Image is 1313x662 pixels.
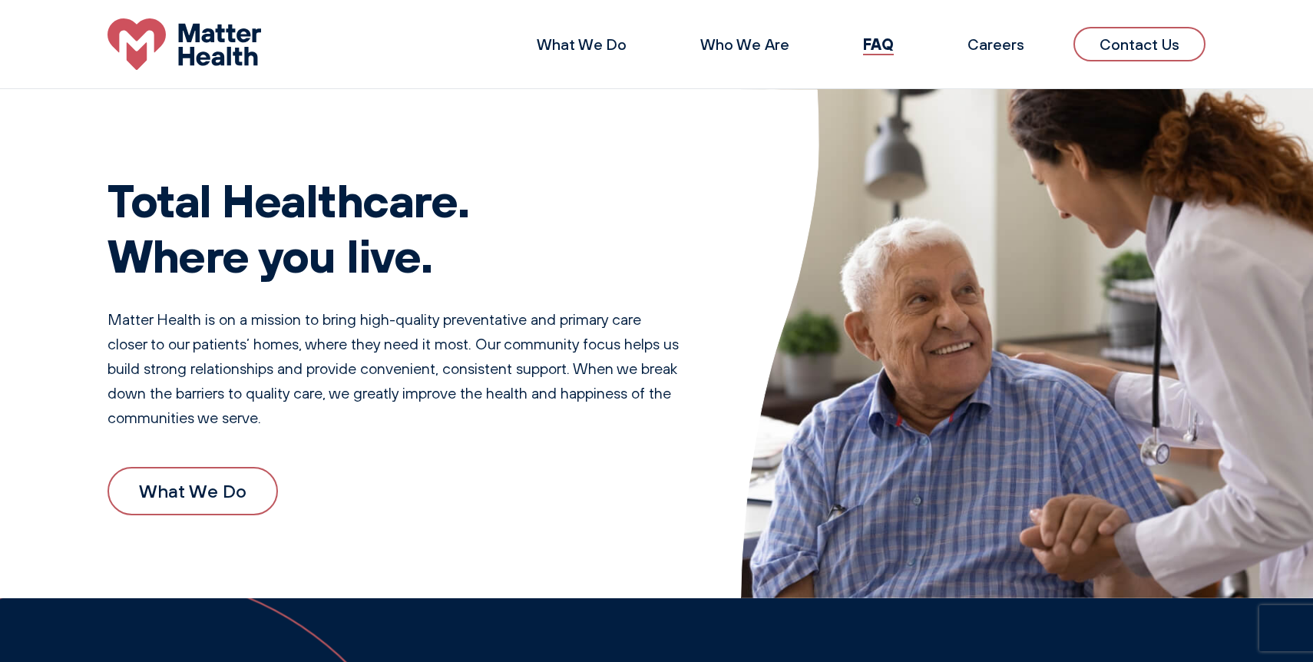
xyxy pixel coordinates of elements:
[107,172,680,283] h1: Total Healthcare. Where you live.
[700,35,789,54] a: Who We Are
[863,34,894,54] a: FAQ
[1073,27,1206,61] a: Contact Us
[107,307,680,430] p: Matter Health is on a mission to bring high-quality preventative and primary care closer to our p...
[107,467,278,515] a: What We Do
[537,35,627,54] a: What We Do
[967,35,1024,54] a: Careers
